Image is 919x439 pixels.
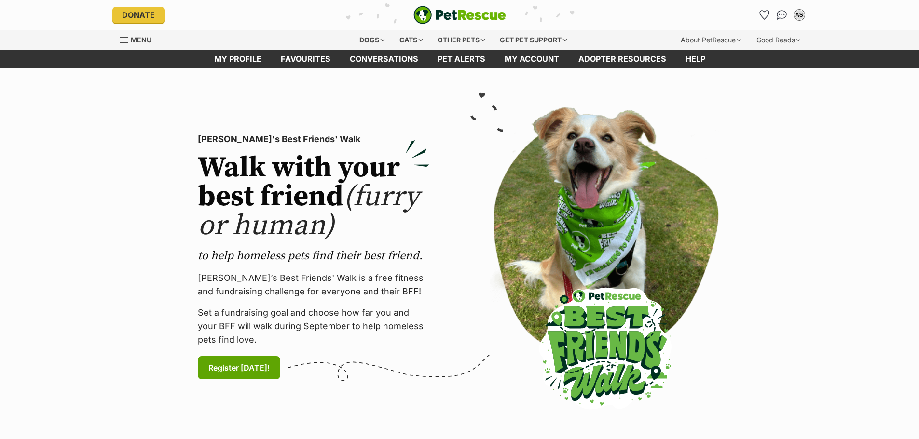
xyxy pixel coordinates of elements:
[198,154,429,240] h2: Walk with your best friend
[198,306,429,346] p: Set a fundraising goal and choose how far you and your BFF will walk during September to help hom...
[198,356,280,379] a: Register [DATE]!
[112,7,165,23] a: Donate
[271,50,340,68] a: Favourites
[198,248,429,264] p: to help homeless pets find their best friend.
[431,30,492,50] div: Other pets
[676,50,715,68] a: Help
[413,6,506,24] img: logo-e224e6f780fb5917bec1dbf3a21bbac754714ae5b6737aabdf751b685950b380.svg
[353,30,391,50] div: Dogs
[757,7,772,23] a: Favourites
[208,362,270,373] span: Register [DATE]!
[131,36,151,44] span: Menu
[413,6,506,24] a: PetRescue
[750,30,807,50] div: Good Reads
[428,50,495,68] a: Pet alerts
[205,50,271,68] a: My profile
[777,10,787,20] img: chat-41dd97257d64d25036548639549fe6c8038ab92f7586957e7f3b1b290dea8141.svg
[674,30,748,50] div: About PetRescue
[795,10,804,20] div: AS
[774,7,790,23] a: Conversations
[493,30,574,50] div: Get pet support
[198,179,419,244] span: (furry or human)
[198,271,429,298] p: [PERSON_NAME]’s Best Friends' Walk is a free fitness and fundraising challenge for everyone and t...
[569,50,676,68] a: Adopter resources
[757,7,807,23] ul: Account quick links
[393,30,429,50] div: Cats
[120,30,158,48] a: Menu
[495,50,569,68] a: My account
[198,133,429,146] p: [PERSON_NAME]'s Best Friends' Walk
[340,50,428,68] a: conversations
[792,7,807,23] button: My account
